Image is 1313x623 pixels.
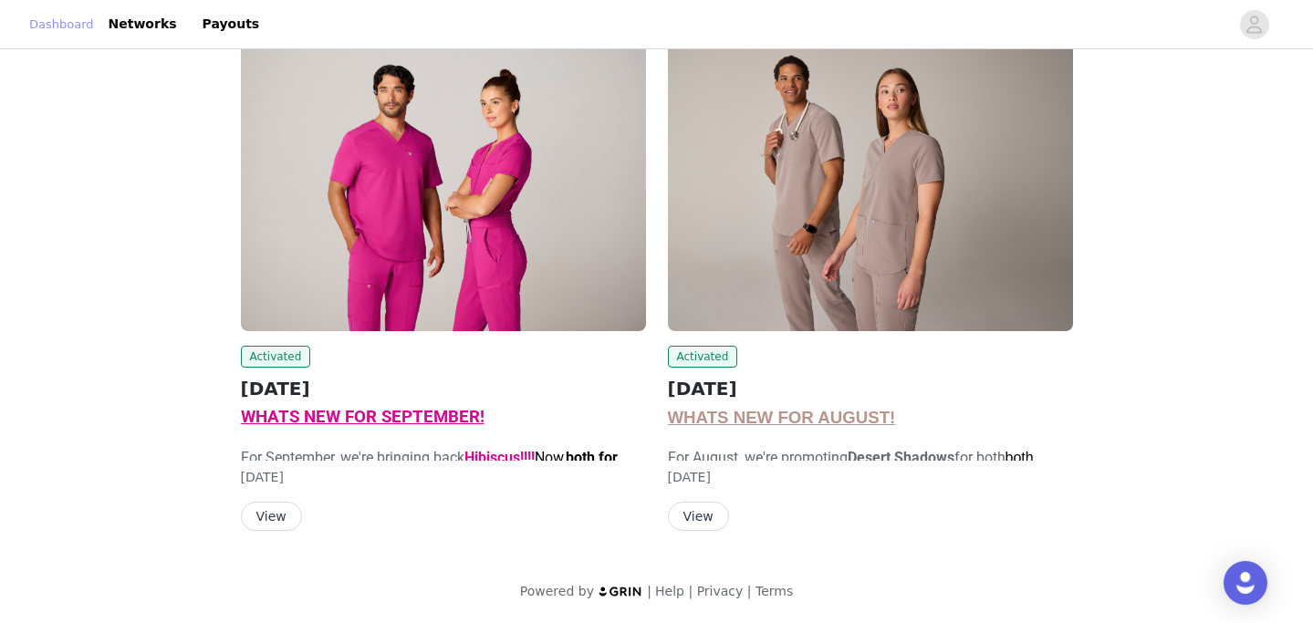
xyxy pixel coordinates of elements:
[688,584,693,598] span: |
[848,449,954,466] strong: Desert Shadows
[655,584,684,598] a: Help
[697,584,744,598] a: Privacy
[668,470,711,484] span: [DATE]
[598,586,643,597] img: logo
[668,27,1073,331] img: Fabletics Scrubs
[29,16,94,34] a: Dashboard
[192,4,271,45] a: Payouts
[1245,10,1263,39] div: avatar
[668,408,896,427] span: WHATS NEW FOR AUGUST!
[98,4,188,45] a: Networks
[520,584,594,598] span: Powered by
[241,502,302,531] button: View
[668,510,729,524] a: View
[241,346,311,368] span: Activated
[668,502,729,531] button: View
[241,510,302,524] a: View
[241,375,646,402] h2: [DATE]
[747,584,752,598] span: |
[241,27,646,331] img: Fabletics Scrubs
[241,407,485,427] span: WHATS NEW FOR SEPTEMBER!
[647,584,651,598] span: |
[668,346,738,368] span: Activated
[668,449,1034,488] span: For August, we're promoting for both
[241,470,284,484] span: [DATE]
[241,449,635,510] span: For September, we're bringing back
[668,375,1073,402] h2: [DATE]
[464,449,535,466] strong: Hibiscus!!!!
[1224,561,1267,605] div: Open Intercom Messenger
[755,584,793,598] a: Terms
